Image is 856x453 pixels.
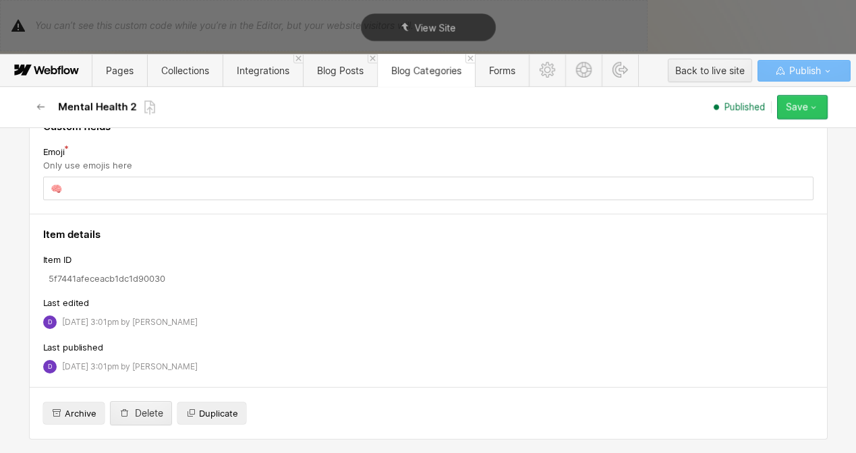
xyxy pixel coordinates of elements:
[777,95,828,119] button: Save
[199,407,238,419] span: Duplicate
[62,318,198,327] div: [DATE] 3:01pm by [PERSON_NAME]
[293,54,303,63] a: Close 'Integrations' tab
[59,100,137,114] h2: Mental Health 2
[110,401,172,425] button: Delete
[135,408,163,419] div: Delete
[62,362,198,371] div: [DATE] 3:01pm by [PERSON_NAME]
[65,407,96,419] span: Archive
[391,65,461,76] span: Blog Categories
[724,101,766,113] span: Published
[43,297,90,309] span: Last edited
[317,65,364,76] span: Blog Posts
[43,160,132,171] span: Only use emojis here
[49,272,165,284] span: 5f7441afeceacb1dc1d90030
[489,65,515,76] span: Forms
[465,54,475,63] a: Close 'Blog Categories' tab
[237,65,289,76] span: Integrations
[161,65,209,76] span: Collections
[415,22,455,34] span: View Site
[43,253,72,266] span: Item ID
[43,228,814,241] h4: Item details
[43,146,65,158] span: Emoji
[787,61,821,81] span: Publish
[43,402,105,424] button: Archive
[368,54,377,63] a: Close 'Blog Posts' tab
[758,60,851,82] button: Publish
[786,102,808,113] div: Save
[668,59,752,82] button: Back to live site
[675,61,745,81] div: Back to live site
[106,65,134,76] span: Pages
[43,341,103,353] span: Last published
[177,402,246,424] button: Duplicate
